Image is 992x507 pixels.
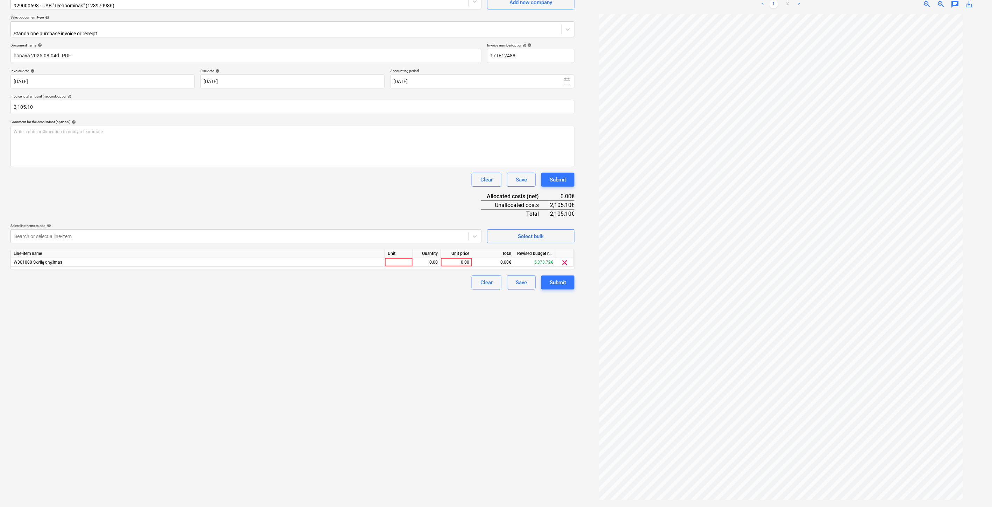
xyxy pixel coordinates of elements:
[413,249,441,258] div: Quantity
[472,258,514,267] div: 0.00€
[514,258,556,267] div: 5,373.72€
[14,260,62,265] span: W301000 Skylių gręžimas
[10,74,195,88] input: Invoice date not specified
[514,249,556,258] div: Revised budget remaining
[10,43,481,48] div: Document name
[550,201,574,209] div: 2,105.10€
[526,43,531,47] span: help
[481,201,550,209] div: Unallocated costs
[487,43,574,48] div: Invoice number (optional)
[14,3,290,8] div: 929000693 - UAB "Technominas" (123979936)
[550,278,566,287] div: Submit
[200,74,385,88] input: Due date not specified
[441,249,472,258] div: Unit price
[541,173,574,187] button: Submit
[214,69,220,73] span: help
[36,43,42,47] span: help
[10,69,195,73] div: Invoice date
[507,173,536,187] button: Save
[200,69,385,73] div: Due date
[472,276,501,290] button: Clear
[29,69,35,73] span: help
[45,223,51,228] span: help
[480,175,493,184] div: Clear
[10,49,481,63] input: Document name
[44,15,49,20] span: help
[481,192,550,201] div: Allocated costs (net)
[10,120,574,124] div: Comment for the accountant (optional)
[11,249,385,258] div: Line-item name
[70,120,76,124] span: help
[10,100,574,114] input: Invoice total amount (net cost, optional)
[390,74,574,88] button: [DATE]
[487,49,574,63] input: Invoice number
[487,229,574,243] button: Select bulk
[550,192,574,201] div: 0.00€
[507,276,536,290] button: Save
[10,94,574,100] p: Invoice total amount (net cost, optional)
[10,223,481,228] div: Select line-items to add
[516,278,527,287] div: Save
[561,258,569,267] span: clear
[444,258,469,267] div: 0.00
[541,276,574,290] button: Submit
[550,209,574,218] div: 2,105.10€
[481,209,550,218] div: Total
[416,258,438,267] div: 0.00
[14,31,328,36] div: Standalone purchase invoice or receipt
[390,69,574,74] p: Accounting period
[550,175,566,184] div: Submit
[480,278,493,287] div: Clear
[518,232,544,241] div: Select bulk
[472,249,514,258] div: Total
[10,15,574,20] div: Select document type
[385,249,413,258] div: Unit
[516,175,527,184] div: Save
[957,473,992,507] iframe: Chat Widget
[472,173,501,187] button: Clear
